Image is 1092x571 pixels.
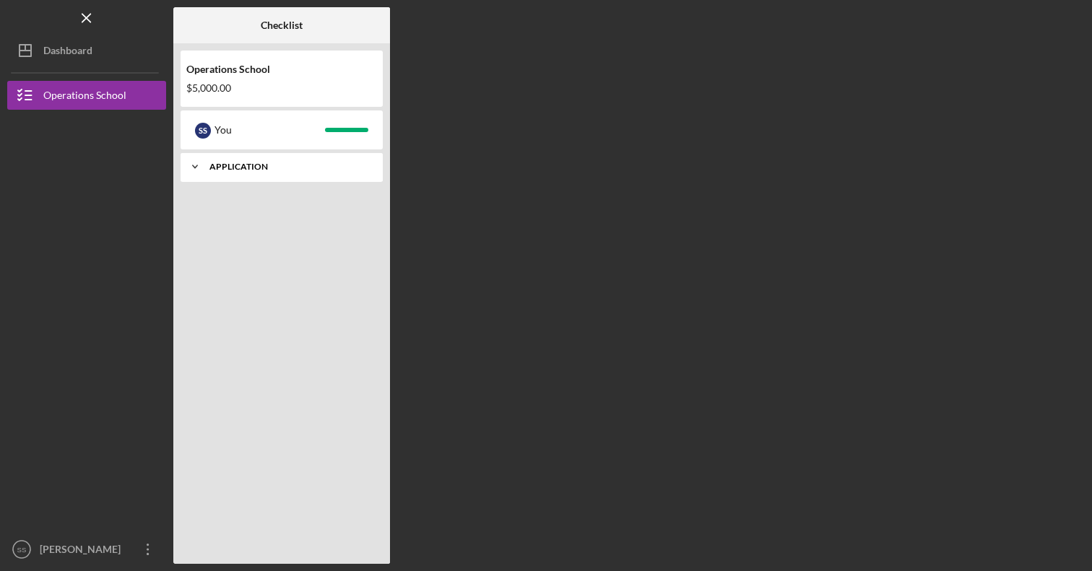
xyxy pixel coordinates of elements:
[214,118,325,142] div: You
[7,535,166,564] button: SS[PERSON_NAME]
[195,123,211,139] div: S S
[17,546,27,554] text: SS
[209,162,365,171] div: Application
[36,535,130,567] div: [PERSON_NAME]
[43,36,92,69] div: Dashboard
[261,19,303,31] b: Checklist
[186,64,377,75] div: Operations School
[7,36,166,65] button: Dashboard
[7,81,166,110] button: Operations School
[186,82,377,94] div: $5,000.00
[43,81,126,113] div: Operations School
